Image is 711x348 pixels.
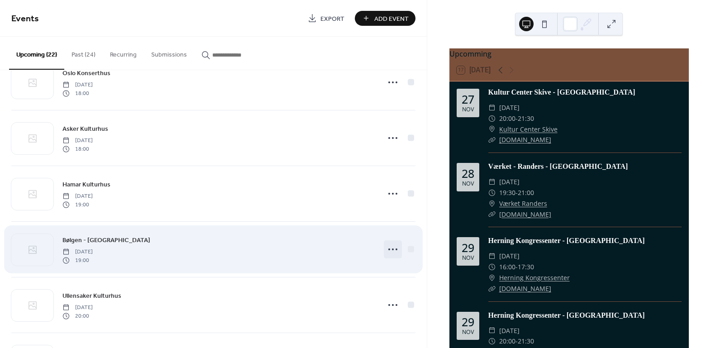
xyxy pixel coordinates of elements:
[62,291,121,301] a: Ullensaker Kulturhus
[62,256,93,264] span: 19:00
[462,316,474,328] div: 29
[488,113,496,124] div: ​
[355,11,415,26] button: Add Event
[499,102,520,113] span: [DATE]
[499,113,515,124] span: 20:00
[462,181,474,187] div: Nov
[103,37,144,69] button: Recurring
[462,168,474,179] div: 28
[462,242,474,253] div: 29
[62,192,93,200] span: [DATE]
[11,10,39,28] span: Events
[499,187,515,198] span: 19:30
[499,262,515,272] span: 16:00
[488,262,496,272] div: ​
[499,272,570,283] a: Herning Kongressenter
[462,255,474,261] div: Nov
[499,124,558,135] a: Kultur Center Skive
[515,113,518,124] span: -
[62,291,121,301] span: Ullensaker Kulturhus
[499,284,551,293] a: [DOMAIN_NAME]
[499,251,520,262] span: [DATE]
[62,145,93,153] span: 18:00
[64,37,103,69] button: Past (24)
[374,14,409,24] span: Add Event
[515,187,518,198] span: -
[62,89,93,97] span: 18:00
[499,325,520,336] span: [DATE]
[462,107,474,113] div: Nov
[515,336,518,347] span: -
[488,198,496,209] div: ​
[488,134,496,145] div: ​
[62,248,93,256] span: [DATE]
[488,272,496,283] div: ​
[301,11,351,26] a: Export
[488,237,645,244] a: Herning Kongressenter - [GEOGRAPHIC_DATA]
[488,176,496,187] div: ​
[499,210,551,219] a: [DOMAIN_NAME]
[518,262,534,272] span: 17:30
[499,336,515,347] span: 20:00
[62,200,93,209] span: 19:00
[144,37,194,69] button: Submissions
[462,329,474,335] div: Nov
[518,113,534,124] span: 21:30
[62,236,150,245] span: Bølgen - [GEOGRAPHIC_DATA]
[488,336,496,347] div: ​
[62,180,110,190] span: Hamar Kulturhus
[488,88,635,96] a: Kultur Center Skive - [GEOGRAPHIC_DATA]
[62,235,150,245] a: Bølgen - [GEOGRAPHIC_DATA]
[488,124,496,135] div: ​
[518,187,534,198] span: 21:00
[499,176,520,187] span: [DATE]
[499,135,551,144] a: [DOMAIN_NAME]
[488,162,628,170] a: Værket - Randers - [GEOGRAPHIC_DATA]
[488,325,496,336] div: ​
[518,336,534,347] span: 21:30
[9,37,64,70] button: Upcoming (22)
[488,209,496,220] div: ​
[488,311,645,319] a: Herning Kongressenter - [GEOGRAPHIC_DATA]
[320,14,344,24] span: Export
[488,187,496,198] div: ​
[488,251,496,262] div: ​
[62,304,93,312] span: [DATE]
[62,137,93,145] span: [DATE]
[62,124,108,134] a: Asker Kulturhus
[449,48,689,59] div: Upcomming
[62,81,93,89] span: [DATE]
[462,94,474,105] div: 27
[499,198,547,209] a: Værket Randers
[62,69,110,78] span: Oslo Konserthus
[62,68,110,78] a: Oslo Konserthus
[62,179,110,190] a: Hamar Kulturhus
[488,283,496,294] div: ​
[62,312,93,320] span: 20:00
[515,262,518,272] span: -
[488,102,496,113] div: ​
